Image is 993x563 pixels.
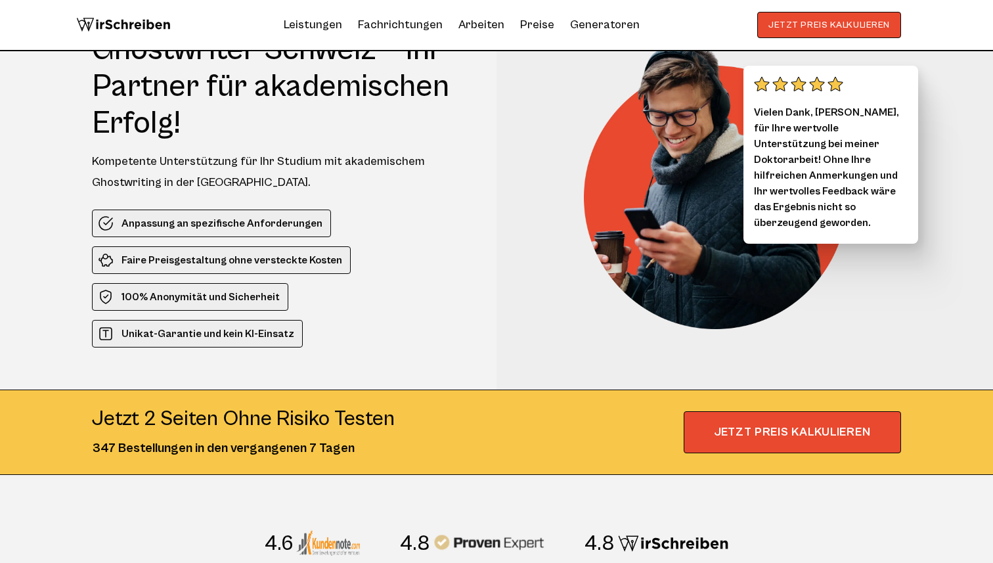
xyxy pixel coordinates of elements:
[98,252,114,268] img: Faire Preisgestaltung ohne versteckte Kosten
[584,32,866,329] img: Ghostwriter Schweiz – Ihr Partner für akademischen Erfolg!
[584,531,615,557] div: 4.8
[92,32,472,142] h1: Ghostwriter Schweiz – Ihr Partner für akademischen Erfolg!
[98,326,114,342] img: Unikat-Garantie und kein KI-Einsatz
[296,529,360,556] img: Kundennote
[757,12,901,38] button: JETZT PREIS KALKULIEREN
[458,14,504,35] a: Arbeiten
[754,76,843,92] img: stars
[92,210,331,237] li: Anpassung an spezifische Anforderungen
[743,66,918,244] div: Vielen Dank, [PERSON_NAME], für Ihre wertvolle Unterstützung bei meiner Doktorarbeit! Ohne Ihre h...
[98,289,114,305] img: 100% Anonymität und Sicherheit
[76,12,171,38] img: logo wirschreiben
[284,14,342,35] a: Leistungen
[92,246,351,274] li: Faire Preisgestaltung ohne versteckte Kosten
[399,531,430,557] div: 4.8
[92,406,395,432] div: Jetzt 2 seiten ohne risiko testen
[92,151,472,193] div: Kompetente Unterstützung für Ihr Studium mit akademischem Ghostwriting in der [GEOGRAPHIC_DATA].
[92,320,303,348] li: Unikat-Garantie und kein KI-Einsatz
[520,18,554,32] a: Preise
[98,215,114,231] img: Anpassung an spezifische Anforderungen
[684,411,901,453] span: JETZT PREIS KALKULIEREN
[92,439,395,459] div: 347 Bestellungen in den vergangenen 7 Tagen
[264,531,294,557] div: 4.6
[358,14,443,35] a: Fachrichtungen
[570,14,640,35] a: Generatoren
[92,283,288,311] li: 100% Anonymität und Sicherheit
